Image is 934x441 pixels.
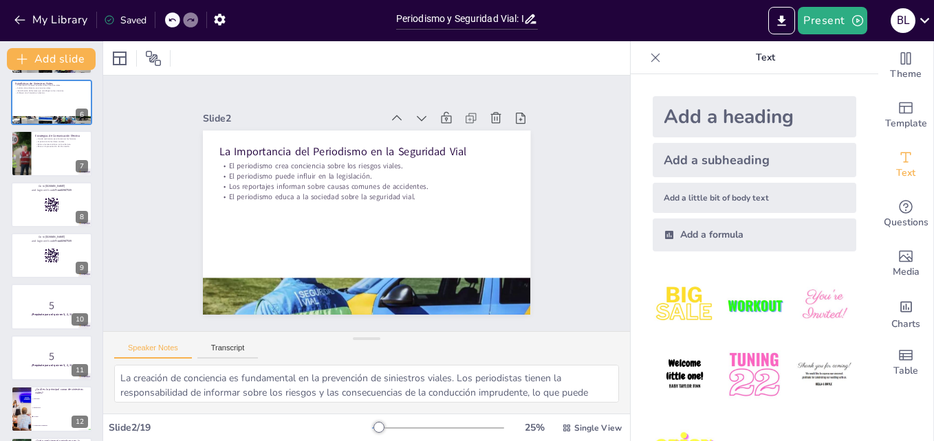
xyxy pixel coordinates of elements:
[104,14,146,27] div: Saved
[219,181,514,192] p: Los reportajes informan sobre causas comunes de accidentes.
[219,192,514,202] p: El periodismo educa a la sociedad sobre la seguridad vial.
[878,41,933,91] div: Change the overall theme
[203,112,382,125] div: Slide 2
[574,422,622,433] span: Single View
[35,141,88,144] p: Importancia de los datos visuales.
[15,92,88,95] p: Enfoque en el impacto en jóvenes.
[72,416,88,428] div: 12
[891,7,915,34] button: B L
[114,365,619,403] textarea: La creación de conciencia es fundamental en la prevención de siniestros viales. Los periodistas t...
[219,161,514,171] p: El periodismo crea conciencia sobre los riesgos viales.
[35,146,88,148] p: Ética en la presentación de información.
[11,386,92,431] div: 12
[7,48,96,70] button: Add slide
[890,67,922,82] span: Theme
[109,421,372,434] div: Slide 2 / 19
[15,84,88,87] p: Presentación de datos actuales sobre siniestros viales.
[35,138,88,141] p: Uso de testimonios para humanizar las historias.
[72,364,88,376] div: 11
[76,211,88,223] div: 8
[792,273,856,337] img: 3.jpeg
[11,131,92,176] div: https://cdn.sendsteps.com/images/logo/sendsteps_logo_white.pnghttps://cdn.sendsteps.com/images/lo...
[653,218,856,251] div: Add a formula
[15,239,88,243] p: and login with code
[35,144,88,146] p: Evitar el sensacionalismo en la cobertura.
[34,425,91,426] span: Condiciones climáticas
[722,343,786,407] img: 5.jpeg
[653,343,717,407] img: 4.jpeg
[15,297,88,313] p: 5
[32,363,72,367] strong: ¡Prepárate para el quiz en 3, 2, 1!
[653,143,856,177] div: Add a subheading
[34,407,91,409] span: Distracción
[45,184,65,188] strong: [DOMAIN_NAME]
[885,116,927,131] span: Template
[891,317,920,332] span: Charts
[15,184,88,188] p: Go to
[653,96,856,137] div: Add a heading
[15,235,88,239] p: Go to
[518,421,551,434] div: 25 %
[878,338,933,387] div: Add a table
[11,284,92,329] div: https://cdn.sendsteps.com/images/logo/sendsteps_logo_white.pnghttps://cdn.sendsteps.com/images/lo...
[11,233,92,278] div: https://cdn.sendsteps.com/images/logo/sendsteps_logo_white.pnghttps://cdn.sendsteps.com/images/lo...
[878,190,933,239] div: Get real-time input from your audience
[722,273,786,337] img: 2.jpeg
[878,140,933,190] div: Add text boxes
[896,166,915,181] span: Text
[792,343,856,407] img: 6.jpeg
[197,343,259,359] button: Transcript
[11,80,92,125] div: https://cdn.sendsteps.com/images/logo/sendsteps_logo_white.pnghttps://cdn.sendsteps.com/images/lo...
[32,313,72,316] strong: ¡Prepárate para el quiz en 3, 2, 1!
[15,82,88,86] p: Estadísticas de Siniestros Viales
[109,47,131,69] div: Layout
[10,9,94,31] button: My Library
[878,91,933,140] div: Add ready made slides
[893,363,918,378] span: Table
[653,183,856,213] div: Add a little bit of body text
[798,7,867,34] button: Present
[35,387,88,395] p: ¿Cuál es la principal causa de siniestros viales?
[666,41,865,74] p: Text
[35,134,88,138] p: Estrategias de Comunicación Efectiva
[76,109,88,121] div: 6
[145,50,162,67] span: Position
[878,239,933,289] div: Add images, graphics, shapes or video
[15,87,88,89] p: Análisis de tendencias en siniestros viales.
[15,89,88,92] p: Identificación de factores que contribuyen a los siniestros.
[878,289,933,338] div: Add charts and graphs
[34,416,91,417] span: Alcohol
[72,313,88,326] div: 10
[884,215,928,230] span: Questions
[219,144,514,159] p: La Importancia del Periodismo en la Seguridad Vial
[76,160,88,172] div: 7
[76,262,88,274] div: 9
[34,398,91,400] span: Velocidad
[893,264,920,280] span: Media
[11,182,92,227] div: https://cdn.sendsteps.com/images/logo/sendsteps_logo_white.pnghttps://cdn.sendsteps.com/images/lo...
[15,188,88,192] p: and login with code
[45,236,65,239] strong: [DOMAIN_NAME]
[11,335,92,381] div: https://cdn.sendsteps.com/images/logo/sendsteps_logo_white.pnghttps://cdn.sendsteps.com/images/lo...
[219,171,514,181] p: El periodismo puede influir en la legislación.
[114,343,192,359] button: Speaker Notes
[768,7,795,34] button: Export to PowerPoint
[396,9,523,29] input: Insert title
[15,349,88,364] p: 5
[891,8,915,33] div: B L
[653,273,717,337] img: 1.jpeg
